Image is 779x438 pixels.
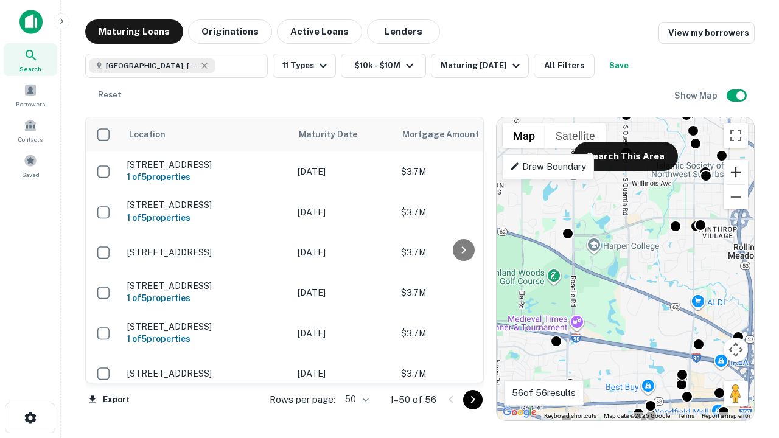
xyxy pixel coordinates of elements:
div: 50 [340,391,371,408]
h6: 1 of 5 properties [127,332,285,346]
p: [STREET_ADDRESS] [127,368,285,379]
button: Keyboard shortcuts [544,412,596,420]
p: $3.7M [401,165,523,178]
p: [STREET_ADDRESS] [127,200,285,210]
span: Search [19,64,41,74]
p: [DATE] [298,327,389,340]
a: Contacts [4,114,57,147]
h6: 1 of 5 properties [127,170,285,184]
button: Show satellite imagery [545,123,606,148]
button: Lenders [367,19,440,44]
p: $3.7M [401,206,523,219]
th: Mortgage Amount [395,117,529,151]
button: Toggle fullscreen view [724,123,748,148]
div: Maturing [DATE] [441,58,523,73]
h6: Show Map [674,89,719,102]
p: [DATE] [298,165,389,178]
p: [DATE] [298,246,389,259]
button: Save your search to get updates of matches that match your search criteria. [599,54,638,78]
span: Location [128,127,166,142]
p: 56 of 56 results [512,386,576,400]
iframe: Chat Widget [718,302,779,360]
img: Google [500,405,540,420]
button: Maturing [DATE] [431,54,529,78]
a: Borrowers [4,78,57,111]
p: [DATE] [298,286,389,299]
p: Draw Boundary [510,159,586,174]
button: Go to next page [463,390,483,409]
button: Active Loans [277,19,362,44]
a: Search [4,43,57,76]
span: Borrowers [16,99,45,109]
button: 11 Types [273,54,336,78]
button: Originations [188,19,272,44]
p: [DATE] [298,367,389,380]
img: capitalize-icon.png [19,10,43,34]
span: Maturity Date [299,127,373,142]
button: Export [85,391,133,409]
p: $3.7M [401,246,523,259]
p: [STREET_ADDRESS] [127,159,285,170]
button: Search This Area [573,142,678,171]
span: Mortgage Amount [402,127,495,142]
h6: 1 of 5 properties [127,211,285,224]
button: Reset [90,83,129,107]
button: Maturing Loans [85,19,183,44]
p: [STREET_ADDRESS] [127,247,285,258]
th: Location [121,117,292,151]
p: [STREET_ADDRESS] [127,280,285,291]
div: 0 0 [497,117,754,420]
button: All Filters [534,54,595,78]
a: Report a map error [702,412,750,419]
p: $3.7M [401,286,523,299]
button: Drag Pegman onto the map to open Street View [724,381,748,406]
button: Zoom out [724,185,748,209]
button: Show street map [503,123,545,148]
span: Contacts [18,134,43,144]
span: Map data ©2025 Google [604,412,670,419]
p: Rows per page: [270,392,335,407]
p: $3.7M [401,367,523,380]
p: $3.7M [401,327,523,340]
a: Terms (opens in new tab) [677,412,694,419]
span: Saved [22,170,40,179]
p: [DATE] [298,206,389,219]
p: 1–50 of 56 [390,392,436,407]
h6: 1 of 5 properties [127,291,285,305]
a: Open this area in Google Maps (opens a new window) [500,405,540,420]
p: [STREET_ADDRESS] [127,321,285,332]
button: Zoom in [724,160,748,184]
button: $10k - $10M [341,54,426,78]
span: [GEOGRAPHIC_DATA], [GEOGRAPHIC_DATA] [106,60,197,71]
th: Maturity Date [292,117,395,151]
a: Saved [4,149,57,182]
a: View my borrowers [658,22,755,44]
